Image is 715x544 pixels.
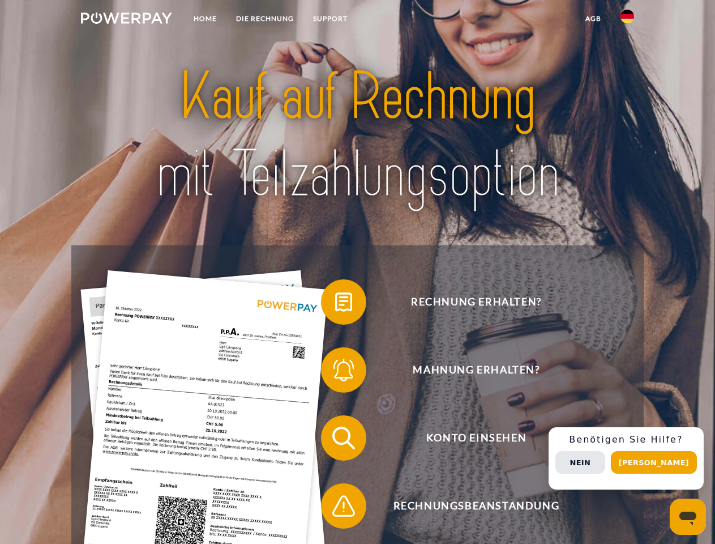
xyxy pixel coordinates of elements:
a: agb [576,8,611,29]
img: de [620,10,634,23]
a: DIE RECHNUNG [226,8,303,29]
img: logo-powerpay-white.svg [81,12,172,24]
img: qb_bill.svg [329,288,358,316]
a: Home [184,8,226,29]
span: Mahnung erhalten? [337,347,615,393]
img: qb_bell.svg [329,356,358,384]
h3: Benötigen Sie Hilfe? [555,434,697,445]
button: Rechnung erhalten? [321,279,615,325]
span: Konto einsehen [337,415,615,461]
img: title-powerpay_de.svg [108,54,607,217]
span: Rechnungsbeanstandung [337,483,615,529]
span: Rechnung erhalten? [337,279,615,325]
img: qb_search.svg [329,424,358,452]
button: Konto einsehen [321,415,615,461]
button: Mahnung erhalten? [321,347,615,393]
div: Schnellhilfe [549,427,704,490]
a: SUPPORT [303,8,357,29]
button: [PERSON_NAME] [611,451,697,474]
iframe: Schaltfläche zum Öffnen des Messaging-Fensters [670,499,706,535]
img: qb_warning.svg [329,492,358,520]
button: Rechnungsbeanstandung [321,483,615,529]
button: Nein [555,451,605,474]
